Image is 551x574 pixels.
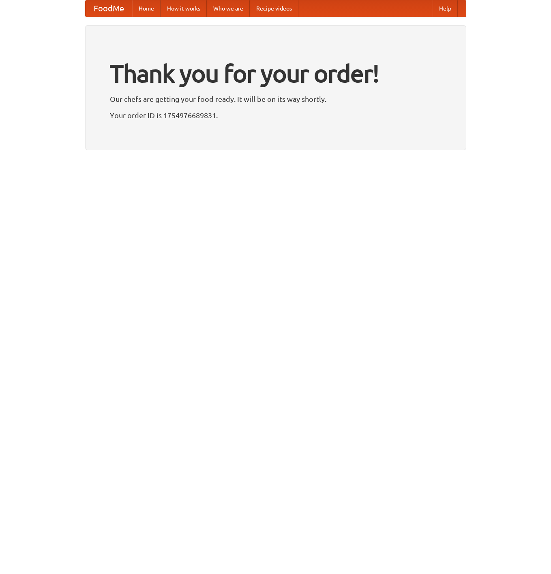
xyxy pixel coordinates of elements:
h1: Thank you for your order! [110,54,442,93]
p: Your order ID is 1754976689831. [110,109,442,121]
a: Who we are [207,0,250,17]
a: Home [132,0,161,17]
a: How it works [161,0,207,17]
a: FoodMe [86,0,132,17]
p: Our chefs are getting your food ready. It will be on its way shortly. [110,93,442,105]
a: Help [433,0,458,17]
a: Recipe videos [250,0,298,17]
